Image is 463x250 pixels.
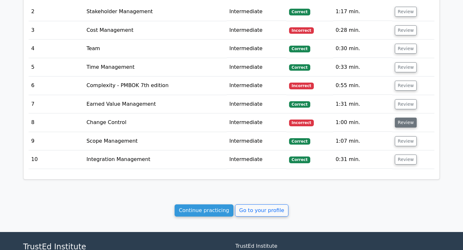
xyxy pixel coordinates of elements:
[29,113,84,132] td: 8
[333,76,392,95] td: 0:55 min.
[289,9,310,15] span: Correct
[333,95,392,113] td: 1:31 min.
[175,204,233,217] a: Continue practicing
[227,95,286,113] td: Intermediate
[29,40,84,58] td: 4
[29,3,84,21] td: 2
[395,99,417,109] button: Review
[289,46,310,52] span: Correct
[84,132,227,150] td: Scope Management
[235,204,288,217] a: Go to your profile
[333,21,392,40] td: 0:28 min.
[289,138,310,145] span: Correct
[395,44,417,54] button: Review
[227,76,286,95] td: Intermediate
[333,150,392,169] td: 0:31 min.
[84,21,227,40] td: Cost Management
[29,150,84,169] td: 10
[29,76,84,95] td: 6
[395,81,417,91] button: Review
[395,7,417,17] button: Review
[333,113,392,132] td: 1:00 min.
[29,21,84,40] td: 3
[333,132,392,150] td: 1:07 min.
[395,118,417,128] button: Review
[29,132,84,150] td: 9
[289,120,314,126] span: Incorrect
[227,58,286,76] td: Intermediate
[289,156,310,163] span: Correct
[333,58,392,76] td: 0:33 min.
[29,58,84,76] td: 5
[84,58,227,76] td: Time Management
[227,21,286,40] td: Intermediate
[227,3,286,21] td: Intermediate
[395,155,417,165] button: Review
[289,27,314,34] span: Incorrect
[227,132,286,150] td: Intermediate
[289,101,310,108] span: Correct
[84,95,227,113] td: Earned Value Management
[333,40,392,58] td: 0:30 min.
[289,83,314,89] span: Incorrect
[227,113,286,132] td: Intermediate
[84,3,227,21] td: Stakeholder Management
[395,62,417,72] button: Review
[333,3,392,21] td: 1:17 min.
[84,150,227,169] td: Integration Management
[227,40,286,58] td: Intermediate
[84,76,227,95] td: Complexity - PMBOK 7th edition
[227,150,286,169] td: Intermediate
[395,136,417,146] button: Review
[84,113,227,132] td: Change Control
[84,40,227,58] td: Team
[29,95,84,113] td: 7
[289,64,310,71] span: Correct
[395,25,417,35] button: Review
